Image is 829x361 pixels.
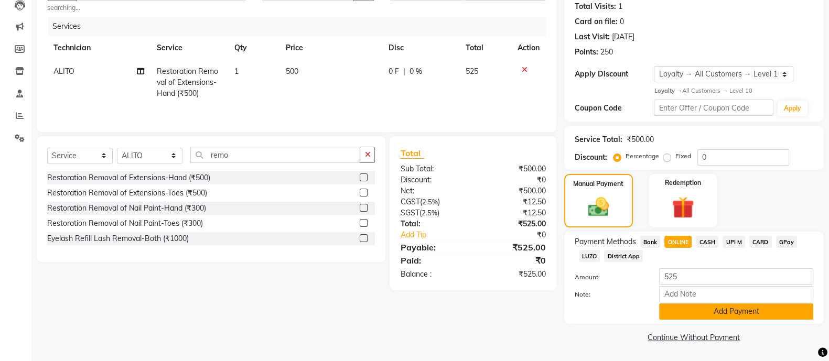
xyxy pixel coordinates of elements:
div: Net: [392,185,473,196]
div: 1 [618,1,622,12]
div: Card on file: [575,16,618,27]
input: Enter Offer / Coupon Code [654,100,773,116]
div: Services [48,17,554,36]
div: ( ) [392,207,473,218]
div: Last Visit: [575,31,610,42]
span: CGST [400,197,419,206]
span: ONLINE [664,236,692,248]
div: Restoration Removal of Extensions-Hand (₹500) [47,172,210,183]
label: Fixed [675,151,691,161]
div: ₹0 [487,229,554,240]
span: | [403,66,405,77]
div: Total Visits: [575,1,616,12]
div: Total: [392,218,473,229]
div: ( ) [392,196,473,207]
div: Restoration Removal of Nail Paint-Hand (₹300) [47,203,206,214]
small: searching... [47,3,246,13]
th: Disc [382,36,459,60]
span: Bank [640,236,661,248]
span: GPay [776,236,798,248]
span: Payment Methods [575,236,636,247]
div: Coupon Code [575,103,654,114]
div: Sub Total: [392,163,473,174]
th: Qty [228,36,279,60]
span: SGST [400,208,419,217]
span: 0 F [389,66,399,77]
div: Discount: [392,174,473,185]
img: _gift.svg [665,194,701,221]
div: 0 [620,16,624,27]
div: Apply Discount [575,69,654,80]
div: [DATE] [612,31,634,42]
div: Restoration Removal of Nail Paint-Toes (₹300) [47,218,203,229]
span: 525 [466,67,478,76]
span: 2.5% [421,209,437,217]
div: ₹0 [473,174,554,185]
div: 250 [600,47,613,58]
input: Search or Scan [190,147,360,163]
div: ₹12.50 [473,207,554,218]
th: Price [279,36,382,60]
a: Add Tip [392,229,486,240]
div: ₹0 [473,254,554,267]
button: Apply [778,101,808,116]
th: Service [150,36,228,60]
span: 500 [286,67,298,76]
input: Add Note [659,286,813,302]
th: Action [511,36,546,60]
div: Service Total: [575,134,622,145]
div: Discount: [575,152,607,163]
span: ALITO [53,67,74,76]
div: ₹12.50 [473,196,554,207]
div: Points: [575,47,598,58]
div: Balance : [392,269,473,280]
span: LUZO [579,250,600,262]
div: Eyelash Refill Lash Removal-Both (₹1000) [47,233,189,244]
span: CASH [696,236,718,248]
span: 2.5% [422,198,437,206]
a: Continue Without Payment [566,332,822,343]
label: Amount: [567,272,652,282]
div: ₹525.00 [473,241,554,254]
span: UPI M [723,236,745,248]
input: Amount [659,268,813,285]
strong: Loyalty → [654,87,682,94]
div: All Customers → Level 10 [654,86,813,95]
label: Manual Payment [573,179,623,189]
span: Restoration Removal of Extensions-Hand (₹500) [157,67,218,98]
div: Paid: [392,254,473,267]
div: ₹500.00 [627,134,654,145]
span: CARD [749,236,772,248]
button: Add Payment [659,303,813,320]
div: Payable: [392,241,473,254]
div: ₹500.00 [473,185,554,196]
div: ₹500.00 [473,163,554,174]
label: Note: [567,290,652,299]
label: Redemption [665,178,701,188]
span: 0 % [410,66,422,77]
span: District App [604,250,643,262]
label: Percentage [626,151,659,161]
span: Total [400,148,424,159]
div: ₹525.00 [473,218,554,229]
div: Restoration Removal of Extensions-Toes (₹500) [47,188,207,199]
span: 1 [234,67,238,76]
th: Technician [47,36,150,60]
div: ₹525.00 [473,269,554,280]
img: _cash.svg [582,195,616,219]
th: Total [459,36,511,60]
